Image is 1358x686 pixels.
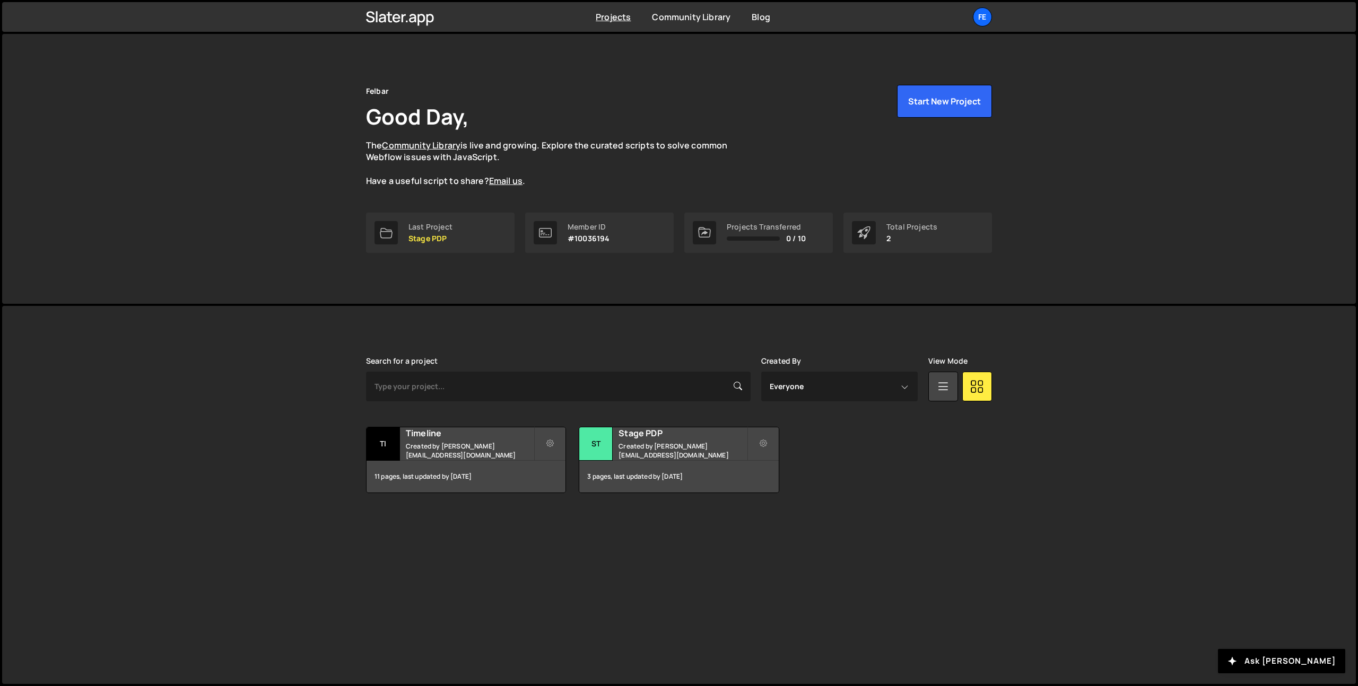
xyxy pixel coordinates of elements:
div: Felbar [366,85,389,98]
p: The is live and growing. Explore the curated scripts to solve common Webflow issues with JavaScri... [366,139,748,187]
h2: Stage PDP [619,427,746,439]
div: St [579,427,613,461]
div: Last Project [408,223,452,231]
small: Created by [PERSON_NAME][EMAIL_ADDRESS][DOMAIN_NAME] [406,442,534,460]
span: 0 / 10 [786,234,806,243]
div: Projects Transferred [727,223,806,231]
div: Total Projects [886,223,937,231]
p: Stage PDP [408,234,452,243]
small: Created by [PERSON_NAME][EMAIL_ADDRESS][DOMAIN_NAME] [619,442,746,460]
label: Created By [761,357,802,365]
label: View Mode [928,357,968,365]
input: Type your project... [366,372,751,401]
a: St Stage PDP Created by [PERSON_NAME][EMAIL_ADDRESS][DOMAIN_NAME] 3 pages, last updated by [DATE] [579,427,779,493]
button: Ask [PERSON_NAME] [1218,649,1345,673]
a: Ti Timeline Created by [PERSON_NAME][EMAIL_ADDRESS][DOMAIN_NAME] 11 pages, last updated by [DATE] [366,427,566,493]
a: Blog [752,11,770,23]
div: 3 pages, last updated by [DATE] [579,461,778,492]
label: Search for a project [366,357,438,365]
div: Ti [367,427,400,461]
a: Email us [489,175,523,187]
a: Community Library [652,11,730,23]
button: Start New Project [897,85,992,118]
p: #10036194 [568,234,610,243]
div: 11 pages, last updated by [DATE] [367,461,565,492]
p: 2 [886,234,937,243]
div: Member ID [568,223,610,231]
h2: Timeline [406,427,534,439]
h1: Good Day, [366,102,469,131]
a: Fe [973,7,992,27]
a: Community Library [382,139,460,151]
a: Last Project Stage PDP [366,213,515,253]
a: Projects [596,11,631,23]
